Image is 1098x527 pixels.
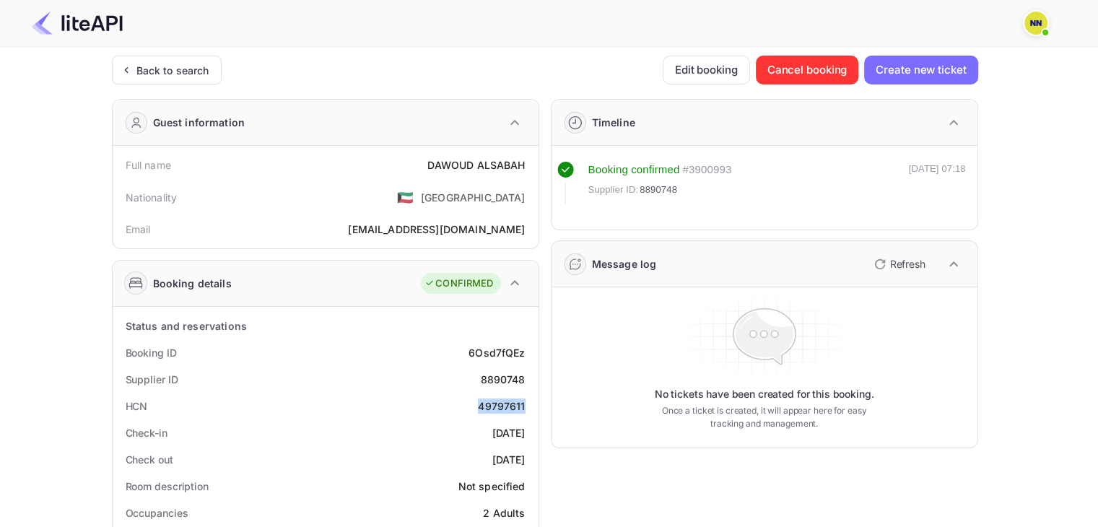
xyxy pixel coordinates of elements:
[483,505,525,521] div: 2 Adults
[126,505,188,521] div: Occupancies
[682,162,731,178] div: # 3900993
[126,398,148,414] div: HCN
[136,63,209,78] div: Back to search
[866,253,931,276] button: Refresh
[650,404,879,430] p: Once a ticket is created, it will appear here for easy tracking and management.
[492,425,526,440] div: [DATE]
[126,479,209,494] div: Room description
[640,183,677,197] span: 8890748
[480,372,525,387] div: 8890748
[655,387,874,401] p: No tickets have been created for this booking.
[126,452,173,467] div: Check out
[756,56,859,84] button: Cancel booking
[663,56,750,84] button: Edit booking
[588,183,639,197] span: Supplier ID:
[427,157,525,173] div: DAWOUD ALSABAH
[424,276,493,291] div: CONFIRMED
[421,190,526,205] div: [GEOGRAPHIC_DATA]
[153,276,232,291] div: Booking details
[348,222,525,237] div: [EMAIL_ADDRESS][DOMAIN_NAME]
[478,398,525,414] div: 49797611
[458,479,526,494] div: Not specified
[126,318,247,334] div: Status and reservations
[592,256,657,271] div: Message log
[126,157,171,173] div: Full name
[126,190,178,205] div: Nationality
[909,162,966,204] div: [DATE] 07:18
[126,372,178,387] div: Supplier ID
[492,452,526,467] div: [DATE]
[469,345,525,360] div: 6Osd7fQEz
[126,345,177,360] div: Booking ID
[397,184,414,210] span: United States
[1024,12,1047,35] img: N/A N/A
[126,425,167,440] div: Check-in
[890,256,925,271] p: Refresh
[32,12,123,35] img: LiteAPI Logo
[592,115,635,130] div: Timeline
[153,115,245,130] div: Guest information
[588,162,680,178] div: Booking confirmed
[126,222,151,237] div: Email
[864,56,977,84] button: Create new ticket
